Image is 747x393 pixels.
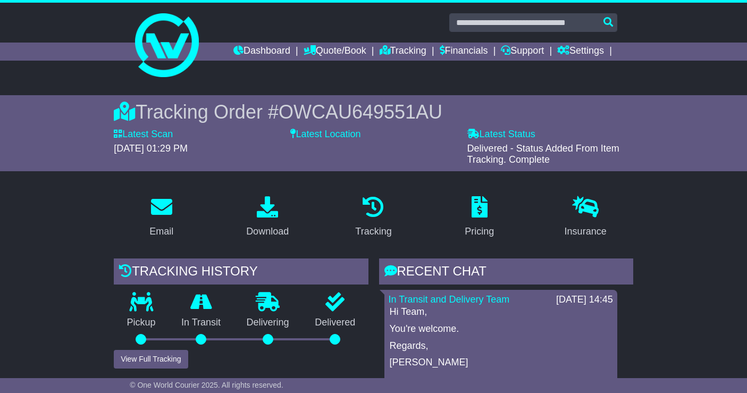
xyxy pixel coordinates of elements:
[169,317,234,329] p: In Transit
[114,143,188,154] span: [DATE] 01:29 PM
[355,224,391,239] div: Tracking
[114,129,173,140] label: Latest Scan
[233,43,290,61] a: Dashboard
[390,340,612,352] p: Regards,
[458,193,501,243] a: Pricing
[130,381,283,389] span: © One World Courier 2025. All rights reserved.
[558,193,614,243] a: Insurance
[390,357,612,369] p: [PERSON_NAME]
[239,193,296,243] a: Download
[465,224,494,239] div: Pricing
[290,129,360,140] label: Latest Location
[389,294,510,305] a: In Transit and Delivery Team
[467,129,535,140] label: Latest Status
[114,101,633,123] div: Tracking Order #
[467,143,619,165] span: Delivered - Status Added From Item Tracking. Complete
[390,323,612,335] p: You're welcome.
[149,224,173,239] div: Email
[390,306,612,318] p: Hi Team,
[556,294,613,306] div: [DATE] 14:45
[379,258,633,287] div: RECENT CHAT
[380,43,426,61] a: Tracking
[233,317,302,329] p: Delivering
[246,224,289,239] div: Download
[142,193,180,243] a: Email
[302,317,368,329] p: Delivered
[501,43,544,61] a: Support
[279,101,442,123] span: OWCAU649551AU
[114,258,368,287] div: Tracking history
[114,350,188,369] button: View Full Tracking
[557,43,604,61] a: Settings
[565,224,607,239] div: Insurance
[440,43,488,61] a: Financials
[348,193,398,243] a: Tracking
[304,43,366,61] a: Quote/Book
[114,317,169,329] p: Pickup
